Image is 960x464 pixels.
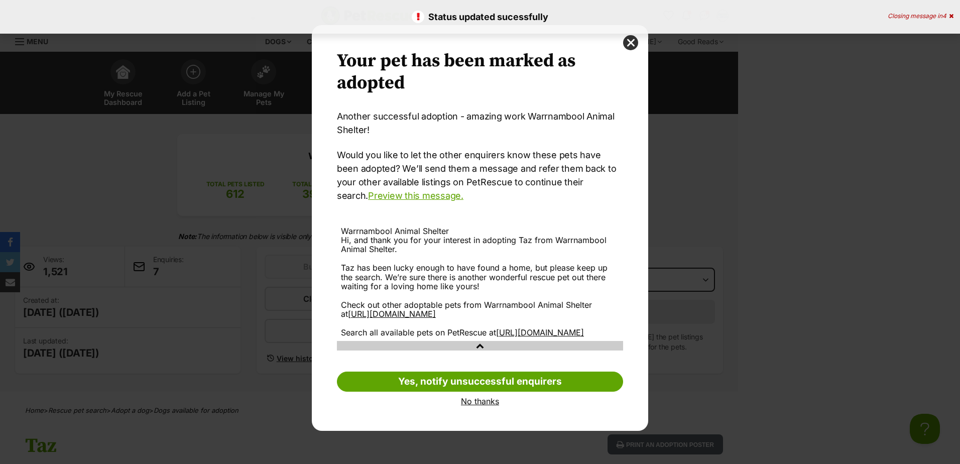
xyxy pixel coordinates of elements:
p: Would you like to let the other enquirers know these pets have been adopted? We’ll send them a me... [337,148,623,202]
p: Another successful adoption - amazing work Warrnambool Animal Shelter! [337,109,623,137]
span: Warrnambool Animal Shelter [341,226,449,236]
a: [URL][DOMAIN_NAME] [348,309,436,319]
a: Preview this message. [368,190,463,201]
div: Hi, and thank you for your interest in adopting Taz from Warrnambool Animal Shelter. Taz has been... [341,236,619,337]
span: 4 [942,12,946,20]
a: No thanks [337,397,623,406]
a: [URL][DOMAIN_NAME] [496,327,584,337]
div: Closing message in [888,13,953,20]
p: Status updated sucessfully [10,10,950,24]
a: Yes, notify unsuccessful enquirers [337,372,623,392]
h2: Your pet has been marked as adopted [337,50,623,94]
button: close [623,35,638,50]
